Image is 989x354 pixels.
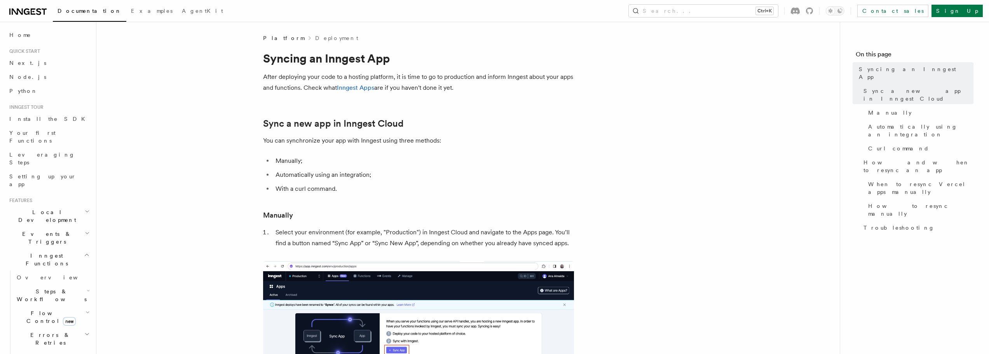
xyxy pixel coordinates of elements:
span: Python [9,88,38,94]
a: Setting up your app [6,169,91,191]
a: Inngest Apps [337,84,374,91]
li: Manually; [273,155,574,166]
span: Inngest Functions [6,252,84,267]
li: Automatically using an integration; [273,169,574,180]
button: Local Development [6,205,91,227]
span: Syncing an Inngest App [859,65,973,81]
span: Events & Triggers [6,230,85,246]
span: Inngest tour [6,104,44,110]
button: Toggle dark mode [826,6,844,16]
button: Steps & Workflows [14,284,91,306]
button: Flow Controlnew [14,306,91,328]
a: Syncing an Inngest App [856,62,973,84]
span: Platform [263,34,304,42]
span: AgentKit [182,8,223,14]
p: You can synchronize your app with Inngest using three methods: [263,135,574,146]
a: Leveraging Steps [6,148,91,169]
span: How and when to resync an app [863,159,973,174]
a: AgentKit [177,2,228,21]
span: Flow Control [14,309,85,325]
span: Errors & Retries [14,331,84,347]
span: Node.js [9,74,46,80]
a: Sign Up [931,5,983,17]
span: Overview [17,274,97,281]
a: Node.js [6,70,91,84]
a: Next.js [6,56,91,70]
span: Steps & Workflows [14,288,87,303]
span: new [63,317,76,326]
span: Troubleshooting [863,224,935,232]
a: Your first Functions [6,126,91,148]
kbd: Ctrl+K [756,7,773,15]
a: Manually [263,210,293,221]
span: Sync a new app in Inngest Cloud [863,87,973,103]
button: Search...Ctrl+K [629,5,778,17]
button: Errors & Retries [14,328,91,350]
span: Home [9,31,31,39]
button: Inngest Functions [6,249,91,270]
h4: On this page [856,50,973,62]
li: With a curl command. [273,183,574,194]
span: Install the SDK [9,116,90,122]
a: Deployment [315,34,358,42]
a: Documentation [53,2,126,22]
span: Curl command [868,145,929,152]
span: When to resync Vercel apps manually [868,180,973,196]
a: Automatically using an integration [865,120,973,141]
a: Contact sales [857,5,928,17]
a: When to resync Vercel apps manually [865,177,973,199]
a: How and when to resync an app [860,155,973,177]
button: Events & Triggers [6,227,91,249]
span: Documentation [58,8,122,14]
a: Examples [126,2,177,21]
span: Manually [868,109,912,117]
li: Select your environment (for example, "Production") in Inngest Cloud and navigate to the Apps pag... [273,227,574,249]
span: Leveraging Steps [9,152,75,166]
span: Features [6,197,32,204]
span: Quick start [6,48,40,54]
a: Manually [865,106,973,120]
span: Your first Functions [9,130,56,144]
a: Overview [14,270,91,284]
p: After deploying your code to a hosting platform, it is time to go to production and inform Innges... [263,71,574,93]
a: Troubleshooting [860,221,973,235]
a: Install the SDK [6,112,91,126]
span: Next.js [9,60,46,66]
span: Setting up your app [9,173,76,187]
span: Automatically using an integration [868,123,973,138]
h1: Syncing an Inngest App [263,51,574,65]
a: Sync a new app in Inngest Cloud [860,84,973,106]
a: Sync a new app in Inngest Cloud [263,118,403,129]
span: Examples [131,8,173,14]
a: How to resync manually [865,199,973,221]
span: Local Development [6,208,85,224]
a: Curl command [865,141,973,155]
a: Home [6,28,91,42]
a: Python [6,84,91,98]
span: How to resync manually [868,202,973,218]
